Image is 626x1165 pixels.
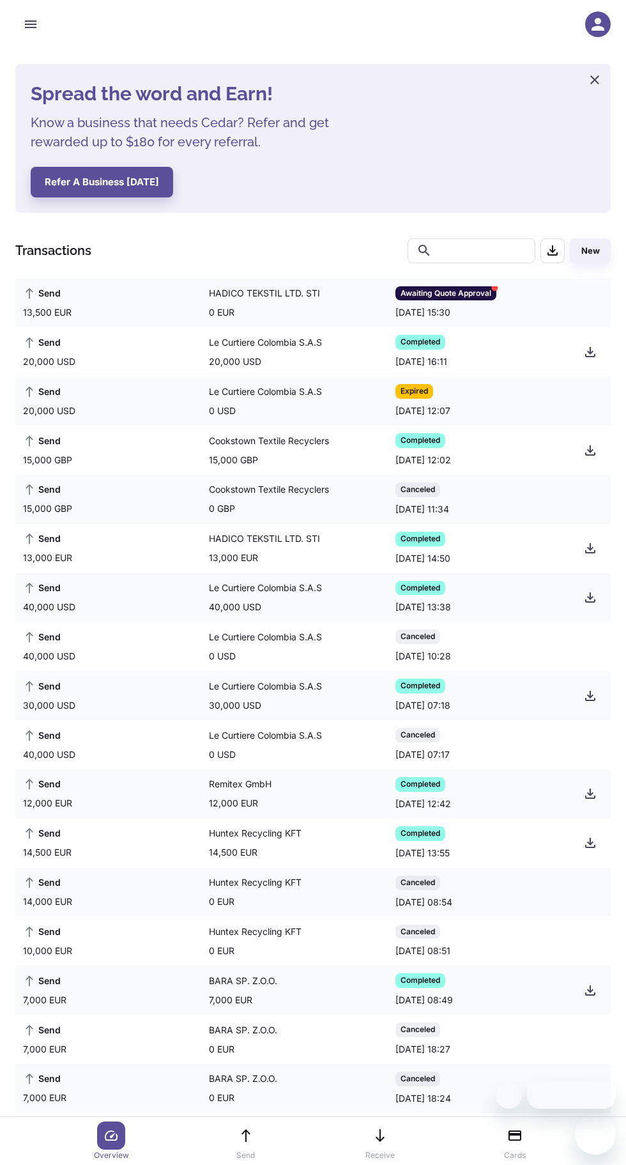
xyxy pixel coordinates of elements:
div: Huntex Recycling KFT [209,826,304,840]
span: Send [23,286,61,300]
div: 0 EUR [209,1091,237,1105]
span: Send [23,876,61,890]
div: 0 GBP [209,502,238,516]
span: Send [23,729,61,743]
div: 20,000 USD [23,355,78,369]
div: 7,000 EUR [23,993,69,1007]
span: Canceled [395,926,440,938]
div: 14,500 EUR [23,845,74,860]
iframe: Close message [496,1083,522,1109]
div: [DATE] 18:27 [395,1042,453,1056]
div: Le Curtiere Colombia S.A.S [209,336,324,350]
div: 40,000 USD [209,600,264,614]
div: Le Curtiere Colombia S.A.S [209,679,324,693]
h4: Spread the word and Earn! [31,79,350,108]
h1: Transactions [15,241,91,260]
div: [DATE] 12:42 [395,797,454,811]
span: Send [23,581,61,595]
div: Le Curtiere Colombia S.A.S [209,581,324,595]
div: BARA SP. Z.O.O. [209,1023,280,1037]
div: [DATE] 13:55 [395,846,452,860]
iframe: Button to launch messaging window [575,1114,616,1155]
div: 0 EUR [209,305,237,320]
div: 20,000 USD [209,355,264,369]
div: 12,000 EUR [209,796,261,810]
div: [DATE] 07:18 [395,698,453,713]
span: Send [23,826,61,840]
div: 30,000 USD [209,698,264,713]
div: 0 USD [209,649,238,663]
span: Canceled [395,1073,440,1085]
div: 0 USD [209,748,238,762]
a: Overview [88,1122,134,1161]
div: 0 USD [209,404,238,418]
span: Completed [395,778,445,791]
span: Completed [395,975,445,987]
div: [DATE] 08:49 [395,993,455,1007]
span: Send [23,777,61,791]
div: 30,000 USD [23,698,78,713]
span: Canceled [395,877,440,889]
span: Send [23,482,61,497]
a: Send [223,1122,269,1161]
div: 7,000 EUR [23,1091,69,1105]
div: 20,000 USD [23,404,78,418]
div: 12,000 EUR [23,796,75,810]
div: BARA SP. Z.O.O. [209,1072,280,1086]
span: Send [23,679,61,693]
span: Send [23,532,61,546]
span: Canceled [395,631,440,643]
div: [DATE] 15:30 [395,305,453,320]
span: Send [23,385,61,399]
p: Cards [504,1150,526,1161]
span: Expired [395,385,433,397]
div: Le Curtiere Colombia S.A.S [209,630,324,644]
div: Huntex Recycling KFT [209,925,304,939]
span: Send [23,434,61,448]
span: Completed [395,435,445,447]
span: Completed [395,582,445,594]
h5: Know a business that needs Cedar? Refer and get rewarded up to $180 for every referral. [31,113,350,151]
p: Receive [365,1150,395,1161]
span: Canceled [395,729,440,741]
div: 13,500 EUR [23,305,74,320]
div: [DATE] 10:28 [395,649,454,663]
iframe: Message from company [527,1081,616,1109]
span: Send [23,630,61,644]
div: 15,000 GBP [23,502,75,516]
div: BARA SP. Z.O.O. [209,974,280,988]
span: Completed [395,828,445,840]
div: 40,000 USD [23,748,78,762]
span: Send [23,1023,61,1037]
div: 7,000 EUR [23,1042,69,1056]
span: Completed [395,533,445,545]
div: 13,000 EUR [209,551,261,565]
div: [DATE] 14:50 [395,552,453,566]
div: [DATE] 07:17 [395,748,452,762]
div: 0 EUR [209,895,237,909]
div: 7,000 EUR [209,993,255,1007]
a: Cards [492,1122,538,1161]
div: [DATE] 12:07 [395,404,453,418]
div: 14,500 EUR [209,845,260,860]
div: 0 EUR [209,1042,237,1056]
p: Send [236,1150,255,1161]
div: [DATE] 13:38 [395,600,454,614]
span: Send [23,336,61,350]
div: [DATE] 08:51 [395,944,453,958]
button: Refer a business [DATE] [31,167,173,197]
div: [DATE] 11:34 [395,502,452,516]
div: 0 EUR [209,944,237,958]
span: Send [23,1072,61,1086]
span: Canceled [395,1024,440,1036]
div: Cookstown Textile Recyclers [209,434,332,448]
div: [DATE] 18:24 [395,1092,454,1106]
a: Receive [357,1122,403,1161]
div: 10,000 EUR [23,944,75,958]
span: Canceled [395,484,440,496]
div: Le Curtiere Colombia S.A.S [209,729,324,743]
span: Completed [395,680,445,692]
span: Completed [395,336,445,348]
div: Le Curtiere Colombia S.A.S [209,385,324,399]
div: [DATE] 08:54 [395,895,455,909]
